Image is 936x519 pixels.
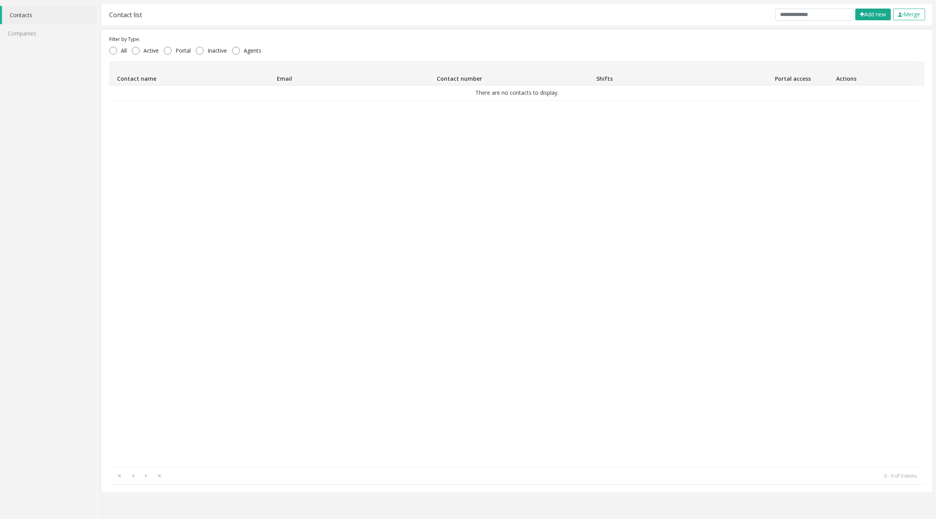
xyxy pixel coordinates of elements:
[433,62,593,85] th: Contact number
[164,47,172,55] input: Portal
[109,85,924,100] td: There are no contacts to display.
[109,61,924,467] div: Data table
[171,473,916,479] kendo-pager-info: 0 - 0 of 0 items
[109,36,265,43] div: Filter by Type:
[117,47,131,55] span: All
[855,9,891,20] button: Add new
[109,47,117,55] input: All
[140,47,163,55] span: Active
[833,62,913,85] th: Actions
[893,9,925,20] button: Merge
[109,10,142,20] div: Contact list
[204,47,231,55] span: Inactive
[172,47,195,55] span: Portal
[2,6,97,24] a: Contacts
[232,47,240,55] input: Agents
[114,62,274,85] th: Contact name
[753,62,833,85] th: Portal access
[274,62,434,85] th: Email
[240,47,265,55] span: Agents
[898,12,904,17] img: check
[196,47,204,55] input: Inactive
[132,47,140,55] input: Active
[593,62,753,85] th: Shifts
